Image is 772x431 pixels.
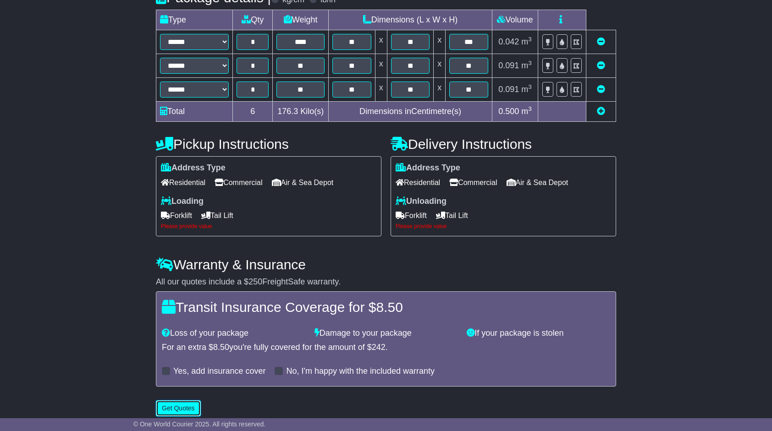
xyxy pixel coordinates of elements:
span: 176.3 [277,107,298,116]
span: 250 [248,277,262,286]
a: Remove this item [597,37,605,46]
span: 242 [372,343,386,352]
td: Dimensions (L x W x H) [329,10,492,30]
span: 8.50 [213,343,229,352]
td: x [375,30,387,54]
span: Residential [161,175,205,190]
label: Address Type [396,163,460,173]
td: Dimensions in Centimetre(s) [329,102,492,122]
label: Unloading [396,196,447,207]
h4: Pickup Instructions [156,136,381,152]
td: x [434,54,446,78]
label: Loading [161,196,204,207]
span: Forklift [396,208,427,223]
td: Total [156,102,233,122]
td: x [375,78,387,102]
div: Please provide value [396,223,611,229]
span: 0.042 [498,37,519,46]
h4: Warranty & Insurance [156,257,616,272]
td: Volume [492,10,538,30]
span: Forklift [161,208,192,223]
sup: 3 [528,83,532,90]
td: 6 [233,102,273,122]
td: x [375,54,387,78]
a: Remove this item [597,61,605,70]
div: If your package is stolen [462,328,615,338]
td: Kilo(s) [273,102,329,122]
span: Tail Lift [201,208,233,223]
a: Add new item [597,107,605,116]
span: m [521,37,532,46]
div: All our quotes include a $ FreightSafe warranty. [156,277,616,287]
td: x [434,78,446,102]
label: Yes, add insurance cover [173,366,265,376]
sup: 3 [528,60,532,66]
span: m [521,107,532,116]
td: Qty [233,10,273,30]
sup: 3 [528,36,532,43]
label: No, I'm happy with the included warranty [286,366,435,376]
div: Loss of your package [157,328,310,338]
div: Please provide value [161,223,376,229]
a: Remove this item [597,85,605,94]
span: Air & Sea Depot [272,175,334,190]
span: m [521,61,532,70]
button: Get Quotes [156,400,201,416]
td: x [434,30,446,54]
div: For an extra $ you're fully covered for the amount of $ . [162,343,610,353]
div: Damage to your package [310,328,463,338]
span: Commercial [449,175,497,190]
span: 0.091 [498,61,519,70]
span: Air & Sea Depot [507,175,568,190]
sup: 3 [528,105,532,112]
label: Address Type [161,163,226,173]
td: Type [156,10,233,30]
span: Commercial [215,175,262,190]
td: Weight [273,10,329,30]
span: m [521,85,532,94]
span: 0.500 [498,107,519,116]
span: Residential [396,175,440,190]
span: 8.50 [376,300,403,315]
span: © One World Courier 2025. All rights reserved. [133,420,266,428]
span: 0.091 [498,85,519,94]
h4: Transit Insurance Coverage for $ [162,300,610,315]
h4: Delivery Instructions [391,136,616,152]
span: Tail Lift [436,208,468,223]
